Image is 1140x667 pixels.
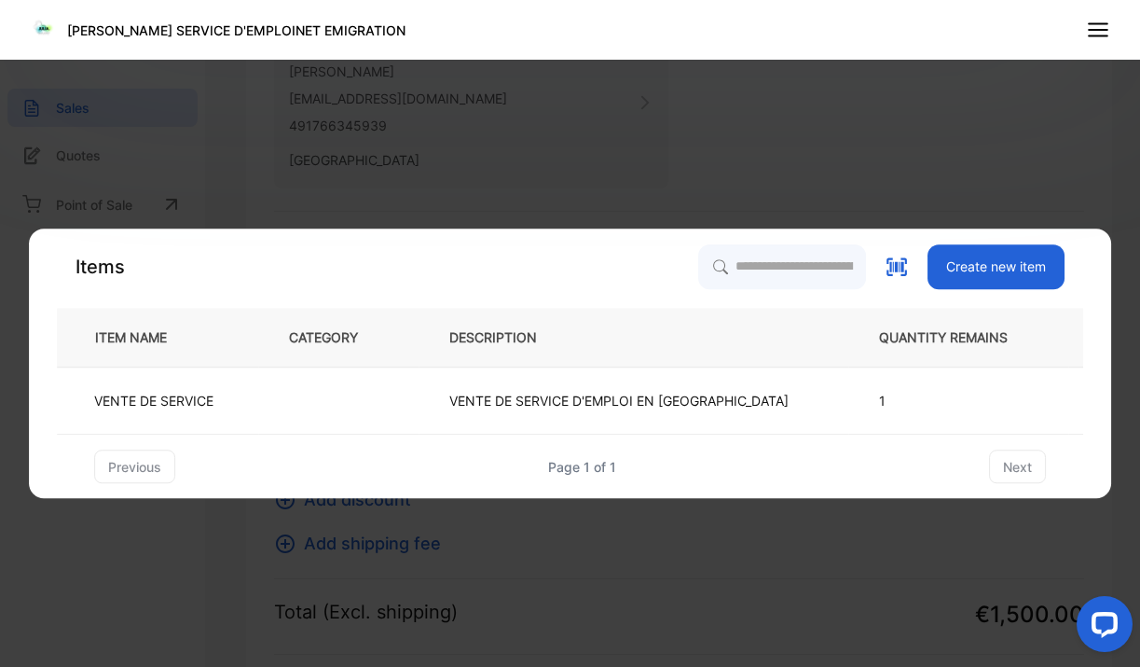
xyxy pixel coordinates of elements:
p: VENTE DE SERVICE [94,391,213,410]
p: ITEM NAME [88,327,197,347]
p: CATEGORY [289,327,388,347]
div: Page 1 of 1 [548,457,616,477]
button: Create new item [927,244,1064,289]
p: 1 [879,391,1037,410]
p: DESCRIPTION [449,327,567,347]
p: Items [76,253,125,281]
button: previous [94,450,175,483]
p: VENTE DE SERVICE D'EMPLOI EN [GEOGRAPHIC_DATA] [449,391,789,410]
button: next [989,450,1046,483]
p: QUANTITY REMAINS [879,327,1037,347]
iframe: LiveChat chat widget [1062,589,1140,667]
img: Logo [30,13,58,41]
p: [PERSON_NAME] SERVICE D'EMPLOINET EMIGRATION [67,21,405,40]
